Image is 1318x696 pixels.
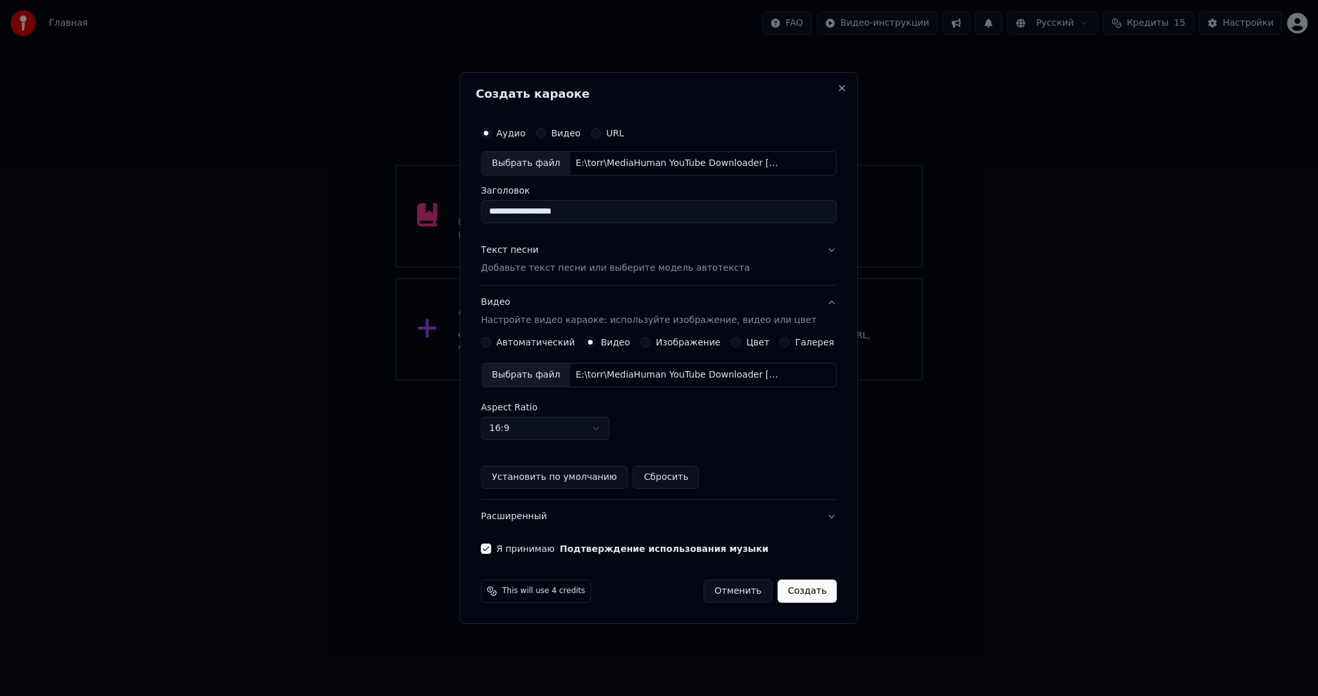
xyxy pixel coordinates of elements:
[481,186,837,195] label: Заголовок
[481,337,837,499] div: ВидеоНастройте видео караоке: используйте изображение, видео или цвет
[703,580,772,603] button: Отменить
[481,500,837,533] button: Расширенный
[606,129,624,138] label: URL
[633,466,700,489] button: Сбросить
[600,338,630,347] label: Видео
[747,338,770,347] label: Цвет
[560,544,768,553] button: Я принимаю
[481,244,539,257] div: Текст песни
[481,403,837,412] label: Aspect Ratio
[476,88,842,100] h2: Создать караоке
[481,314,816,327] p: Настройте видео караоке: используйте изображение, видео или цвет
[481,296,816,327] div: Видео
[481,466,627,489] button: Установить по умолчанию
[481,234,837,285] button: Текст песниДобавьте текст песни или выберите модель автотекста
[481,286,837,337] button: ВидеоНастройте видео караоке: используйте изображение, видео или цвет
[481,363,570,387] div: Выбрать файл
[656,338,721,347] label: Изображение
[502,586,585,596] span: This will use 4 credits
[496,338,575,347] label: Автоматический
[570,369,789,381] div: E:\torr\MediaHuman YouTube Downloader [DATE] (2107) Portable\MediaHuman YouTube Downloader Portab...
[570,157,789,170] div: E:\torr\MediaHuman YouTube Downloader [DATE] (2107) Portable\MediaHuman YouTube Downloader Portab...
[481,262,750,275] p: Добавьте текст песни или выберите модель автотекста
[777,580,837,603] button: Создать
[551,129,580,138] label: Видео
[481,152,570,175] div: Выбрать файл
[496,544,768,553] label: Я принимаю
[496,129,525,138] label: Аудио
[795,338,835,347] label: Галерея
